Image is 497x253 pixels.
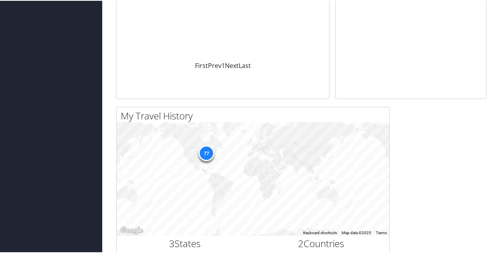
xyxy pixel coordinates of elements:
[121,108,389,122] h2: My Travel History
[199,144,214,160] div: 77
[119,225,145,235] img: Google
[298,236,304,249] span: 2
[119,225,145,235] a: Open this area in Google Maps (opens a new window)
[342,230,371,234] span: Map data ©2025
[225,60,239,69] a: Next
[221,60,225,69] a: 1
[123,236,247,249] h2: States
[195,60,208,69] a: First
[239,60,251,69] a: Last
[259,236,384,249] h2: Countries
[169,236,175,249] span: 3
[303,229,337,235] button: Keyboard shortcuts
[376,230,387,234] a: Terms (opens in new tab)
[208,60,221,69] a: Prev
